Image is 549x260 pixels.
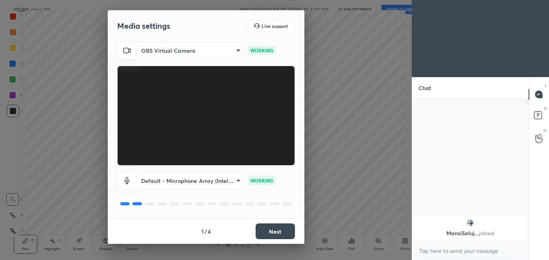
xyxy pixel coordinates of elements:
[412,214,529,260] div: grid
[204,227,207,236] h4: /
[201,227,204,236] h4: 1
[250,177,273,184] p: WORKING
[136,172,243,190] div: OBS Virtual Camera
[544,105,547,111] p: D
[256,223,295,239] button: Next
[479,229,494,237] span: joined
[208,227,211,236] h4: 4
[543,127,547,133] p: G
[136,42,243,59] div: OBS Virtual Camera
[250,47,273,54] p: WORKING
[544,83,547,89] p: T
[117,21,170,31] h2: Media settings
[262,24,288,28] h5: Live support
[412,77,437,98] p: Chat
[419,230,522,236] p: MansiSaluj...
[466,219,474,227] img: 0e87811a4b714898a999aabc56cc3507.jpg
